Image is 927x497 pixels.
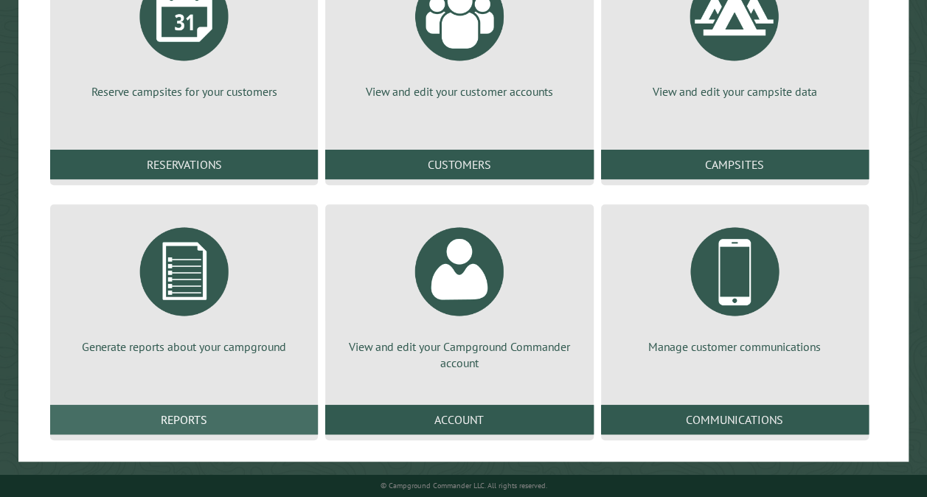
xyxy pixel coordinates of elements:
[343,216,575,372] a: View and edit your Campground Commander account
[343,83,575,100] p: View and edit your customer accounts
[68,338,300,355] p: Generate reports about your campground
[343,338,575,372] p: View and edit your Campground Commander account
[619,338,851,355] p: Manage customer communications
[619,216,851,355] a: Manage customer communications
[619,83,851,100] p: View and edit your campsite data
[68,83,300,100] p: Reserve campsites for your customers
[325,405,593,434] a: Account
[50,150,318,179] a: Reservations
[50,405,318,434] a: Reports
[68,216,300,355] a: Generate reports about your campground
[381,481,547,490] small: © Campground Commander LLC. All rights reserved.
[601,405,869,434] a: Communications
[601,150,869,179] a: Campsites
[325,150,593,179] a: Customers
